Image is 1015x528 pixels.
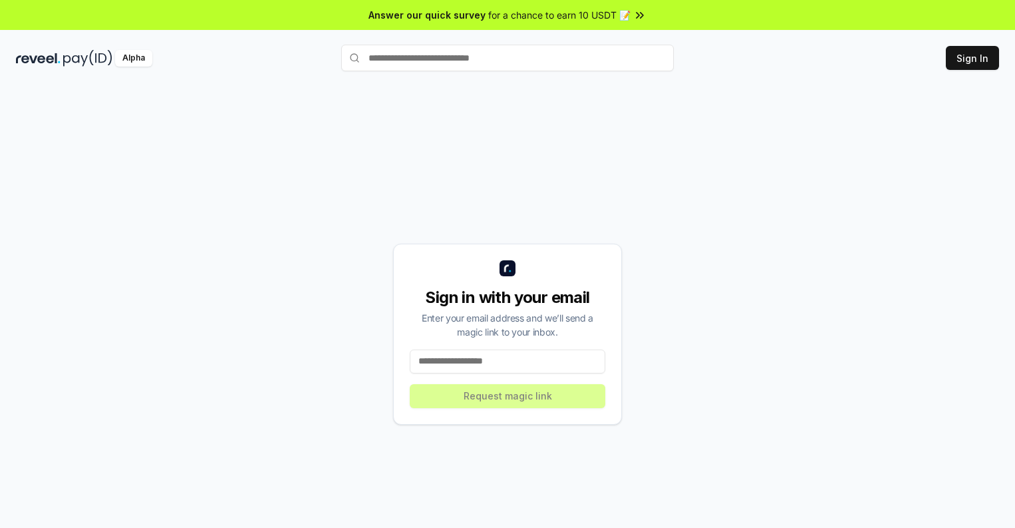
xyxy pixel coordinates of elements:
[500,260,515,276] img: logo_small
[368,8,486,22] span: Answer our quick survey
[63,50,112,67] img: pay_id
[410,311,605,339] div: Enter your email address and we’ll send a magic link to your inbox.
[115,50,152,67] div: Alpha
[410,287,605,308] div: Sign in with your email
[946,46,999,70] button: Sign In
[488,8,631,22] span: for a chance to earn 10 USDT 📝
[16,50,61,67] img: reveel_dark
